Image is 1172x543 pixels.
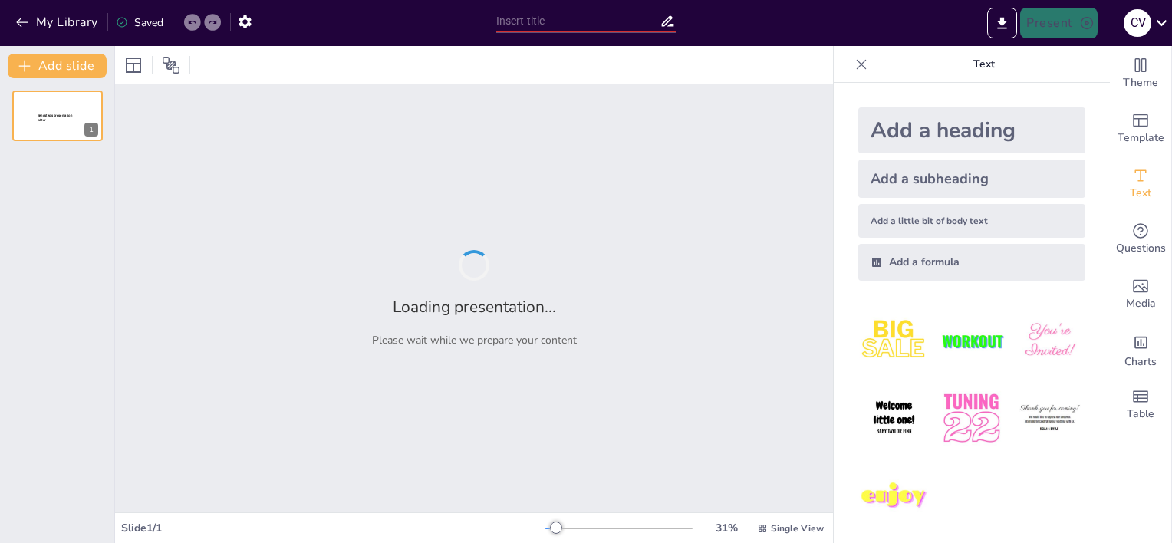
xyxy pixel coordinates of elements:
div: Add a table [1110,377,1171,433]
div: Add a heading [858,107,1085,153]
button: Present [1020,8,1097,38]
img: 5.jpeg [936,383,1007,454]
img: 1.jpeg [858,305,930,377]
img: 4.jpeg [858,383,930,454]
span: Theme [1123,74,1158,91]
span: Single View [771,522,824,535]
span: Sendsteps presentation editor [38,114,72,122]
div: Change the overall theme [1110,46,1171,101]
button: C v [1124,8,1151,38]
span: Media [1126,295,1156,312]
img: 2.jpeg [936,305,1007,377]
img: 7.jpeg [858,461,930,532]
div: 1 [12,90,103,141]
div: Add a formula [858,244,1085,281]
button: My Library [12,10,104,35]
button: Export to PowerPoint [987,8,1017,38]
span: Text [1130,185,1151,202]
button: Add slide [8,54,107,78]
h2: Loading presentation... [393,296,556,318]
div: C v [1124,9,1151,37]
span: Questions [1116,240,1166,257]
p: Please wait while we prepare your content [372,333,577,347]
div: Add a subheading [858,160,1085,198]
div: Saved [116,15,163,30]
div: Add text boxes [1110,156,1171,212]
div: Layout [121,53,146,77]
div: Slide 1 / 1 [121,521,545,535]
img: 6.jpeg [1014,383,1085,454]
div: Add images, graphics, shapes or video [1110,267,1171,322]
div: Add a little bit of body text [858,204,1085,238]
p: Text [874,46,1095,83]
input: Insert title [496,10,660,32]
img: 3.jpeg [1014,305,1085,377]
span: Position [162,56,180,74]
span: Charts [1124,354,1157,370]
div: Add ready made slides [1110,101,1171,156]
div: Get real-time input from your audience [1110,212,1171,267]
span: Table [1127,406,1154,423]
div: 31 % [708,521,745,535]
div: Add charts and graphs [1110,322,1171,377]
span: Template [1118,130,1164,146]
div: 1 [84,123,98,137]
